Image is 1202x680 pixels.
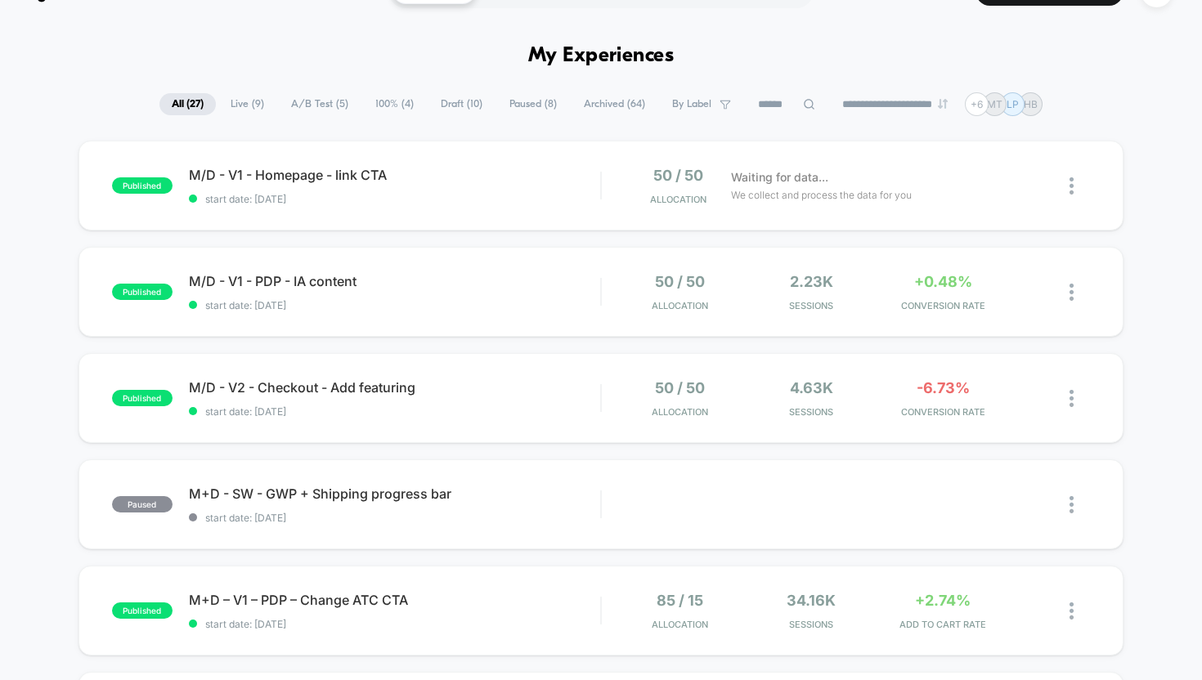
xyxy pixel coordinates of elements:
[1007,98,1019,110] p: LP
[881,300,1005,311] span: CONVERSION RATE
[1070,602,1074,620] img: close
[652,300,708,311] span: Allocation
[189,379,601,396] span: M/D - V2 - Checkout - Add featuring
[218,93,276,115] span: Live ( 9 )
[750,619,873,630] span: Sessions
[750,300,873,311] span: Sessions
[965,92,989,116] div: + 6
[1070,390,1074,407] img: close
[787,592,836,609] span: 34.16k
[914,273,972,290] span: +0.48%
[881,406,1005,418] span: CONVERSION RATE
[653,167,703,184] span: 50 / 50
[528,44,675,68] h1: My Experiences
[915,592,971,609] span: +2.74%
[112,177,173,194] span: published
[189,485,601,502] span: M+D - SW - GWP + Shipping progress bar
[189,273,601,289] span: M/D - V1 - PDP - IA content
[112,496,173,512] span: paused
[1024,98,1038,110] p: HB
[112,602,173,619] span: published
[112,284,173,300] span: published
[987,98,1002,110] p: MT
[790,379,833,396] span: 4.63k
[750,406,873,418] span: Sessions
[189,592,601,608] span: M+D – V1 – PDP – Change ATC CTA
[650,194,706,205] span: Allocation
[1070,177,1074,195] img: close
[189,299,601,311] span: start date: [DATE]
[428,93,495,115] span: Draft ( 10 )
[652,619,708,630] span: Allocation
[189,193,601,205] span: start date: [DATE]
[159,93,216,115] span: All ( 27 )
[572,93,657,115] span: Archived ( 64 )
[655,273,705,290] span: 50 / 50
[112,390,173,406] span: published
[657,592,703,609] span: 85 / 15
[1070,496,1074,513] img: close
[881,619,1005,630] span: ADD TO CART RATE
[189,618,601,630] span: start date: [DATE]
[652,406,708,418] span: Allocation
[189,512,601,524] span: start date: [DATE]
[279,93,361,115] span: A/B Test ( 5 )
[363,93,426,115] span: 100% ( 4 )
[917,379,970,396] span: -6.73%
[672,98,711,110] span: By Label
[938,99,948,109] img: end
[1070,284,1074,301] img: close
[790,273,833,290] span: 2.23k
[189,167,601,183] span: M/D - V1 - Homepage - link CTA
[655,379,705,396] span: 50 / 50
[189,405,601,418] span: start date: [DATE]
[731,187,912,203] span: We collect and process the data for you
[497,93,569,115] span: Paused ( 8 )
[731,168,828,186] span: Waiting for data...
